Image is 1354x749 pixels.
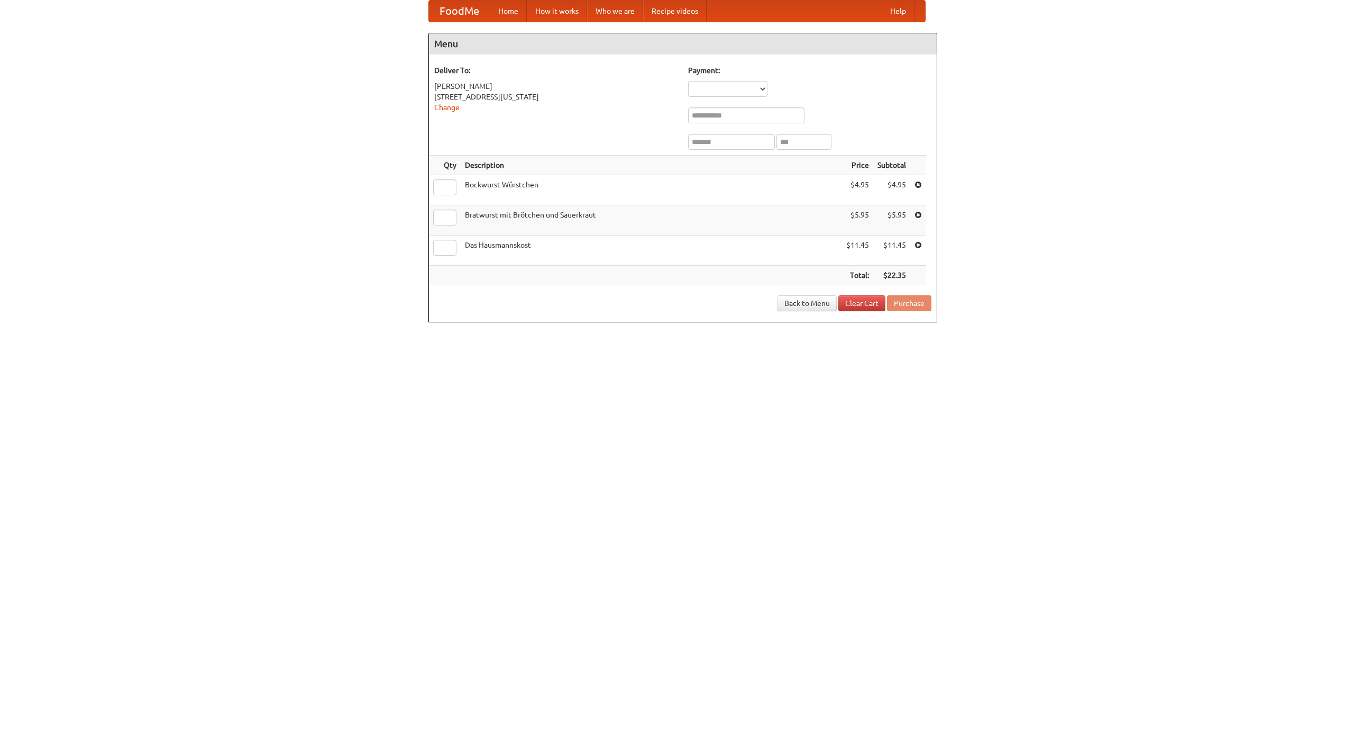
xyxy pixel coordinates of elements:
[429,33,937,55] h4: Menu
[434,65,678,76] h5: Deliver To:
[434,81,678,92] div: [PERSON_NAME]
[873,266,910,285] th: $22.35
[838,295,885,311] a: Clear Cart
[873,175,910,205] td: $4.95
[777,295,837,311] a: Back to Menu
[842,205,873,236] td: $5.95
[461,156,842,175] th: Description
[429,156,461,175] th: Qty
[587,1,643,22] a: Who we are
[688,65,931,76] h5: Payment:
[842,156,873,175] th: Price
[527,1,587,22] a: How it works
[461,175,842,205] td: Bockwurst Würstchen
[842,175,873,205] td: $4.95
[842,266,873,285] th: Total:
[490,1,527,22] a: Home
[461,236,842,266] td: Das Hausmannskost
[643,1,707,22] a: Recipe videos
[429,1,490,22] a: FoodMe
[434,103,460,112] a: Change
[434,92,678,102] div: [STREET_ADDRESS][US_STATE]
[842,236,873,266] td: $11.45
[461,205,842,236] td: Bratwurst mit Brötchen und Sauerkraut
[873,156,910,175] th: Subtotal
[887,295,931,311] button: Purchase
[882,1,914,22] a: Help
[873,236,910,266] td: $11.45
[873,205,910,236] td: $5.95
